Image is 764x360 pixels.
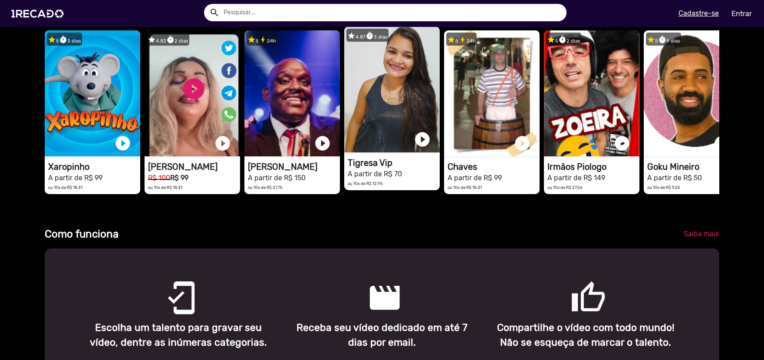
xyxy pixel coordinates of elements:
h1: [PERSON_NAME] [148,162,240,172]
video: 1RECADO vídeos dedicados para fãs e empresas [45,30,140,156]
video: 1RECADO vídeos dedicados para fãs e empresas [444,30,540,156]
h1: Irmãos Piologo [547,162,639,172]
video: 1RECADO vídeos dedicados para fãs e empresas [244,30,340,156]
b: R$ 99 [170,174,188,182]
a: play_circle_filled [414,131,431,148]
mat-icon: mobile_friendly [163,280,174,291]
a: Saiba mais [677,226,726,242]
video: 1RECADO vídeos dedicados para fãs e empresas [644,30,739,156]
mat-icon: thumb_up_outlined [570,280,581,291]
video: 1RECADO vídeos dedicados para fãs e empresas [544,30,639,156]
u: Cadastre-se [678,9,719,17]
h1: Xaropinho [48,162,140,172]
small: ou 10x de R$ 18,31 [48,185,82,190]
a: play_circle_filled [713,135,731,152]
small: ou 10x de R$ 27,75 [248,185,283,190]
h1: Tigresa Vip [348,158,440,168]
small: A partir de R$ 99 [448,174,502,182]
a: play_circle_filled [314,135,331,152]
small: R$ 100 [148,174,170,182]
input: Pesquisar... [217,4,566,21]
small: ou 10x de R$ 18,31 [148,185,182,190]
mat-icon: movie [367,280,377,291]
a: play_circle_filled [514,135,531,152]
small: A partir de R$ 50 [647,174,702,182]
small: ou 10x de R$ 9,25 [647,185,680,190]
p: Escolha um talento para gravar seu vídeo, dentre as inúmeras categorias. [83,320,273,350]
p: Compartilhe o vídeo com todo mundo! Não se esqueça de marcar o talento. [491,320,681,350]
span: Saiba mais [684,230,719,238]
video: 1RECADO vídeos dedicados para fãs e empresas [145,30,240,156]
a: play_circle_filled [214,135,231,152]
small: A partir de R$ 149 [547,174,605,182]
small: ou 10x de R$ 18,31 [448,185,482,190]
small: A partir de R$ 150 [248,174,306,182]
mat-icon: Example home icon [209,7,220,18]
p: Receba seu vídeo dedicado em até 7 dias por email. [286,320,477,350]
small: A partir de R$ 99 [48,174,102,182]
h1: Chaves [448,162,540,172]
button: Example home icon [206,4,221,20]
a: play_circle_filled [613,135,631,152]
small: A partir de R$ 70 [348,170,402,178]
b: Como funciona [45,228,119,240]
video: 1RECADO vídeos dedicados para fãs e empresas [344,26,440,152]
small: ou 10x de R$ 12,95 [348,181,383,186]
h1: Goku Mineiro [647,162,739,172]
a: play_circle_filled [114,135,132,152]
small: ou 10x de R$ 27,56 [547,185,583,190]
h1: [PERSON_NAME] [248,162,340,172]
a: Entrar [726,6,757,21]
